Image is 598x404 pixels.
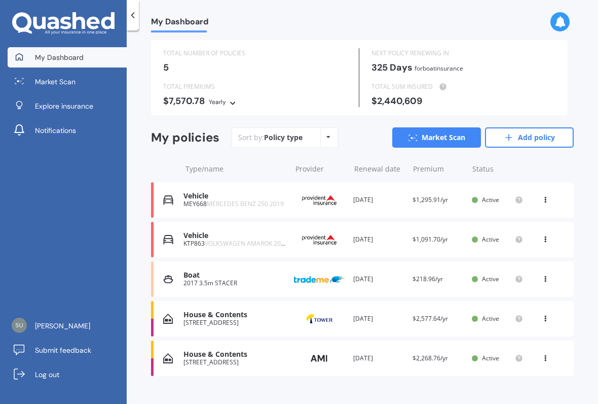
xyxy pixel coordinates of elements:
img: Provident [294,230,345,249]
span: Active [482,275,499,283]
img: Vehicle [163,195,173,205]
div: Provider [295,164,346,174]
div: Policy type [264,132,303,143]
img: Boat [163,274,173,284]
span: Market Scan [35,77,76,87]
span: $2,268.76/yr [413,354,448,362]
div: [STREET_ADDRESS] [183,359,286,366]
span: Submit feedback [35,345,91,355]
span: My Dashboard [35,52,84,62]
img: Provident [294,190,345,210]
b: 325 Days [371,61,413,74]
span: Active [482,314,499,323]
div: My policies [151,130,219,145]
div: Yearly [209,97,226,107]
div: Status [472,164,523,174]
div: House & Contents [183,311,286,319]
div: TOTAL NUMBER OF POLICIES [163,48,347,58]
img: 8a99e2496d3e21dda05ac77e9ca5ed0c [12,318,27,333]
div: TOTAL SUM INSURED [371,82,555,92]
a: Log out [8,364,127,385]
a: Notifications [8,120,127,141]
div: $7,570.78 [163,96,347,107]
span: MERCEDES BENZ 250 2019 [207,199,284,208]
a: Explore insurance [8,96,127,116]
a: Add policy [485,127,574,148]
span: $2,577.64/yr [413,314,448,323]
div: TOTAL PREMIUMS [163,82,347,92]
a: Market Scan [392,127,481,148]
span: for Boat insurance [415,64,463,73]
span: $1,295.91/yr [413,195,448,204]
div: [STREET_ADDRESS] [183,319,286,326]
div: Renewal date [354,164,405,174]
img: House & Contents [163,314,173,324]
div: $2,440,609 [371,96,555,106]
img: AMI [294,349,345,368]
a: Market Scan [8,72,127,92]
img: House & Contents [163,353,173,363]
img: Trade Me Insurance [294,270,345,289]
img: Tower [294,309,345,328]
div: Type/name [185,164,287,174]
div: Vehicle [183,192,286,200]
span: Active [482,235,499,244]
div: KTP863 [183,240,286,247]
div: [DATE] [353,353,404,363]
span: Log out [35,369,59,380]
div: House & Contents [183,350,286,359]
span: $218.96/yr [413,275,443,283]
div: NEXT POLICY RENEWING IN [371,48,555,58]
span: Explore insurance [35,101,93,111]
div: Premium [413,164,464,174]
div: 5 [163,62,347,73]
span: [PERSON_NAME] [35,321,90,331]
span: VOLKSWAGEN AMAROK 2016 [205,239,288,248]
div: [DATE] [353,274,404,284]
div: Vehicle [183,231,286,240]
div: 2017 3.5m STACER [183,280,286,287]
a: Submit feedback [8,340,127,360]
div: [DATE] [353,195,404,205]
span: $1,091.70/yr [413,235,448,244]
span: Notifications [35,125,76,136]
a: My Dashboard [8,47,127,68]
div: [DATE] [353,314,404,324]
a: [PERSON_NAME] [8,316,127,336]
span: Active [482,354,499,362]
span: Active [482,195,499,204]
span: My Dashboard [151,17,208,30]
div: MEY668 [183,200,286,208]
div: Boat [183,271,286,280]
img: Vehicle [163,234,173,245]
div: [DATE] [353,234,404,245]
div: Sort by: [238,132,303,143]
